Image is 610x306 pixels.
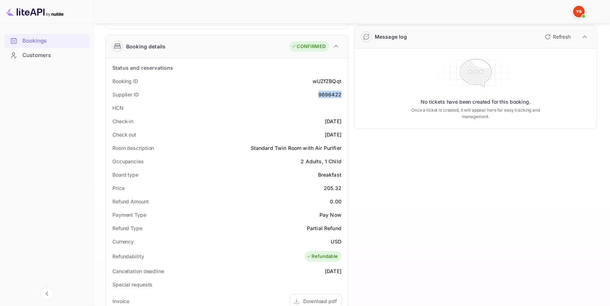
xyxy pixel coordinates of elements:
div: Partial Refund [307,224,341,232]
div: Room description [112,144,154,152]
button: Refresh [541,31,574,43]
div: Message log [375,33,407,40]
p: Once a ticket is created, it will appear here for easy tracking and management. [411,107,541,120]
div: 9696422 [318,91,341,98]
div: Invoice [112,297,129,305]
div: Check out [112,131,136,138]
div: Cancellation deadline [112,267,164,275]
a: Bookings [4,34,89,47]
div: Refundability [112,253,144,260]
div: Pay Now [319,211,341,219]
div: Refundable [306,253,338,260]
div: Currency [112,238,134,245]
div: Booking ID [112,77,138,85]
div: Bookings [22,37,86,45]
p: No tickets have been created for this booking. [421,98,530,105]
div: [DATE] [325,267,341,275]
img: LiteAPI logo [6,6,64,17]
div: Payment Type [112,211,146,219]
img: Yandex Support [573,6,585,17]
button: Collapse navigation [40,287,53,300]
div: Customers [4,48,89,63]
div: Standard Twin Room with Air Purifier [251,144,341,152]
div: 0.00 [330,198,341,205]
div: 2 Adults, 1 Child [301,158,341,165]
div: Board type [112,171,138,178]
div: Supplier ID [112,91,139,98]
div: Bookings [4,34,89,48]
div: HCN [112,104,124,112]
div: USD [331,238,341,245]
div: Special requests [112,281,152,288]
div: Customers [22,51,86,60]
div: CONFIRMED [291,43,326,50]
div: wUZfZBQqt [313,77,341,85]
div: Refund Type [112,224,142,232]
div: Occupancies [112,158,144,165]
div: Booking details [126,43,166,50]
div: Check-in [112,117,133,125]
div: Download pdf [303,297,337,305]
div: 205.32 [324,184,341,192]
div: Refund Amount [112,198,149,205]
div: Price [112,184,125,192]
div: Status and reservations [112,64,173,72]
div: [DATE] [325,117,341,125]
div: [DATE] [325,131,341,138]
a: Customers [4,48,89,62]
div: Breakfast [318,171,341,178]
p: Refresh [553,33,571,40]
